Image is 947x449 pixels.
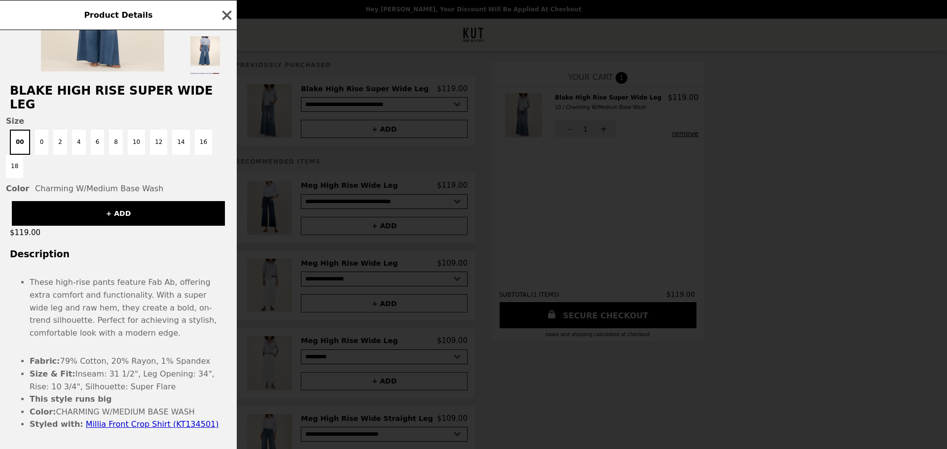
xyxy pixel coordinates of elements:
[172,130,189,155] button: 14
[6,155,23,178] button: 18
[30,355,227,368] li: 79% Cotton, 20% Rayon, 1% Spandex
[53,130,67,155] button: 2
[189,72,221,104] img: Thumbnail 5
[6,184,29,193] span: Color
[86,419,219,429] a: Millia Front Crop Shirt (KT134501)
[109,130,123,155] button: 8
[84,10,152,20] span: Product Details
[30,368,227,393] li: Inseam: 31 1/2", Leg Opening: 34", Rise: 10 3/4", Silhouette: Super Flare
[35,130,49,155] button: 0
[6,116,231,126] span: Size
[189,35,221,67] img: Thumbnail 4
[30,369,75,379] strong: Size & Fit:
[30,406,227,418] li: CHARMING W/MEDIUM BASE WASH
[12,201,225,226] button: + ADD
[10,130,30,155] button: 00
[30,419,83,429] strong: Styled with:
[6,184,231,193] div: Charming W/Medium Base Wash
[128,130,145,155] button: 10
[30,407,56,416] strong: Color:
[72,130,86,155] button: 4
[30,394,112,404] strong: This style runs big
[30,356,60,366] strong: Fabric:
[91,130,105,155] button: 6
[150,130,167,155] button: 12
[30,276,227,339] li: These high-rise pants feature Fab Ab, offering extra comfort and functionality. With a super wide...
[195,130,212,155] button: 16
